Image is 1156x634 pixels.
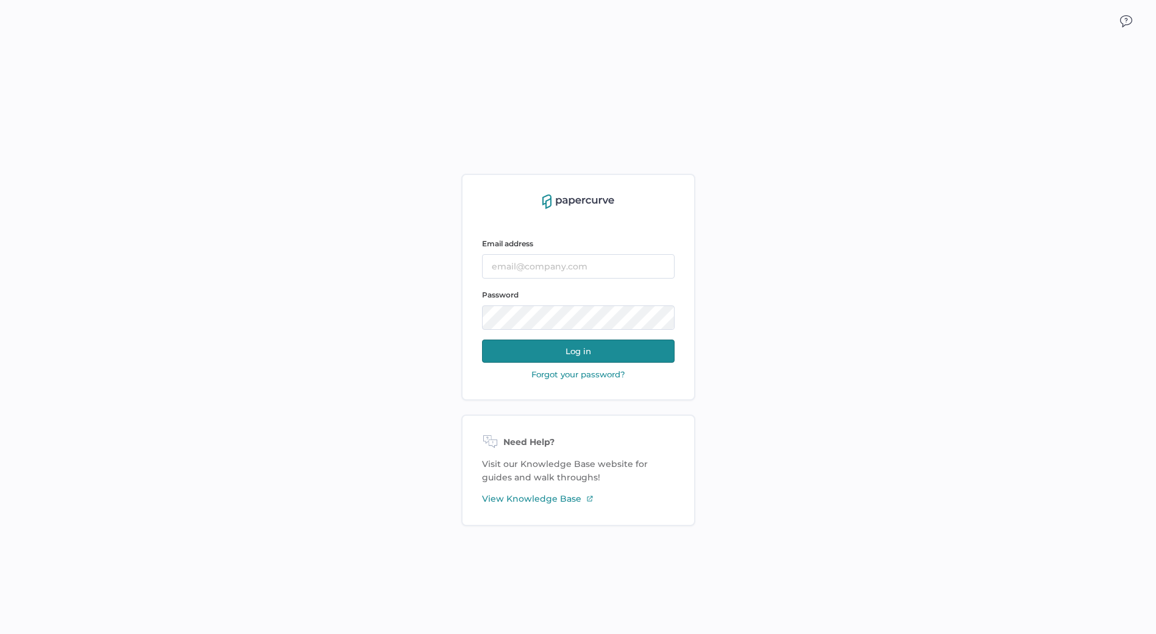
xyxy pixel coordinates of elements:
img: external-link-icon-3.58f4c051.svg [586,495,594,502]
img: icon_chat.2bd11823.svg [1120,15,1132,27]
div: Visit our Knowledge Base website for guides and walk throughs! [461,415,695,526]
span: View Knowledge Base [482,492,581,505]
input: email@company.com [482,254,675,279]
img: need-help-icon.d526b9f7.svg [482,435,498,450]
button: Log in [482,340,675,363]
button: Forgot your password? [528,369,629,380]
span: Password [482,290,519,299]
span: Email address [482,239,533,248]
div: Need Help? [482,435,675,450]
img: papercurve-logo-colour.7244d18c.svg [542,194,614,209]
